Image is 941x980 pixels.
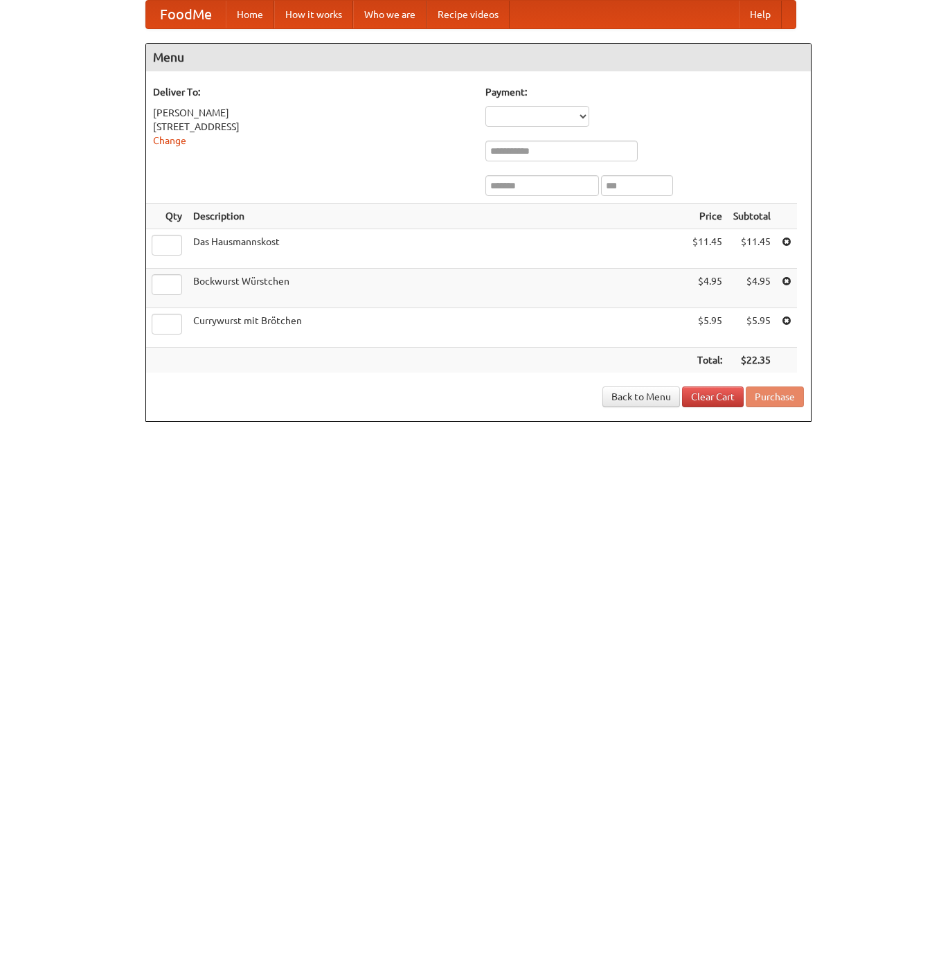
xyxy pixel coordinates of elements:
[682,386,744,407] a: Clear Cart
[188,204,687,229] th: Description
[687,229,728,269] td: $11.45
[739,1,782,28] a: Help
[687,348,728,373] th: Total:
[188,308,687,348] td: Currywurst mit Brötchen
[226,1,274,28] a: Home
[728,269,776,308] td: $4.95
[602,386,680,407] a: Back to Menu
[146,44,811,71] h4: Menu
[687,204,728,229] th: Price
[687,308,728,348] td: $5.95
[274,1,353,28] a: How it works
[146,1,226,28] a: FoodMe
[153,106,472,120] div: [PERSON_NAME]
[146,204,188,229] th: Qty
[427,1,510,28] a: Recipe videos
[728,308,776,348] td: $5.95
[728,348,776,373] th: $22.35
[153,135,186,146] a: Change
[188,229,687,269] td: Das Hausmannskost
[153,85,472,99] h5: Deliver To:
[728,204,776,229] th: Subtotal
[485,85,804,99] h5: Payment:
[188,269,687,308] td: Bockwurst Würstchen
[687,269,728,308] td: $4.95
[353,1,427,28] a: Who we are
[728,229,776,269] td: $11.45
[153,120,472,134] div: [STREET_ADDRESS]
[746,386,804,407] button: Purchase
